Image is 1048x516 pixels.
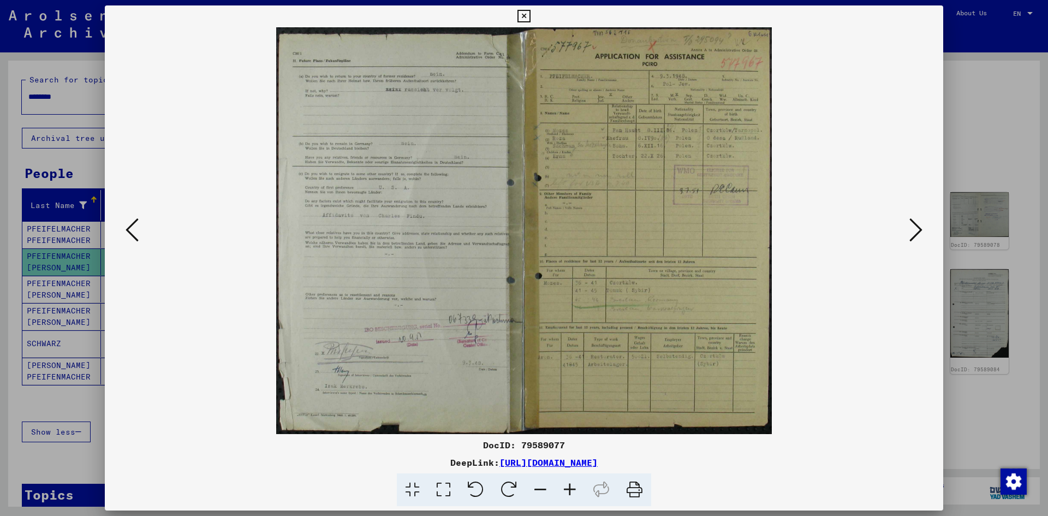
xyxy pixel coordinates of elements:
[105,438,943,452] div: DocID: 79589077
[1001,468,1027,495] img: Change consent
[499,457,598,468] a: [URL][DOMAIN_NAME]
[105,456,943,469] div: DeepLink:
[142,27,906,434] img: 001.jpg
[1000,468,1026,494] div: Change consent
